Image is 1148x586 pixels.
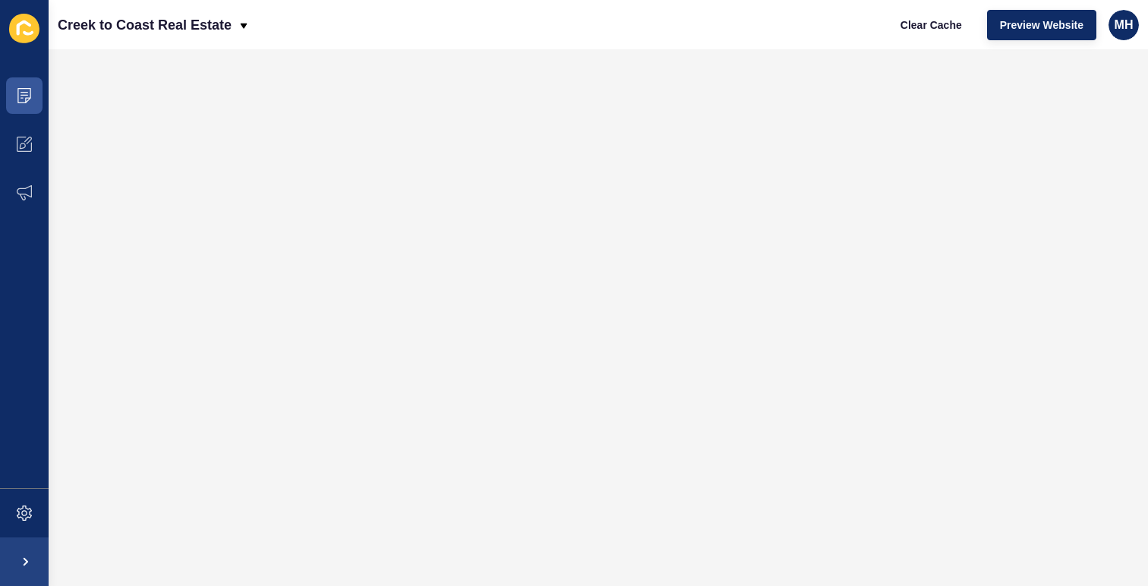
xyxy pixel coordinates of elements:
[900,17,962,33] span: Clear Cache
[58,6,232,44] p: Creek to Coast Real Estate
[987,10,1096,40] button: Preview Website
[888,10,975,40] button: Clear Cache
[1000,17,1083,33] span: Preview Website
[1115,17,1134,33] span: MH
